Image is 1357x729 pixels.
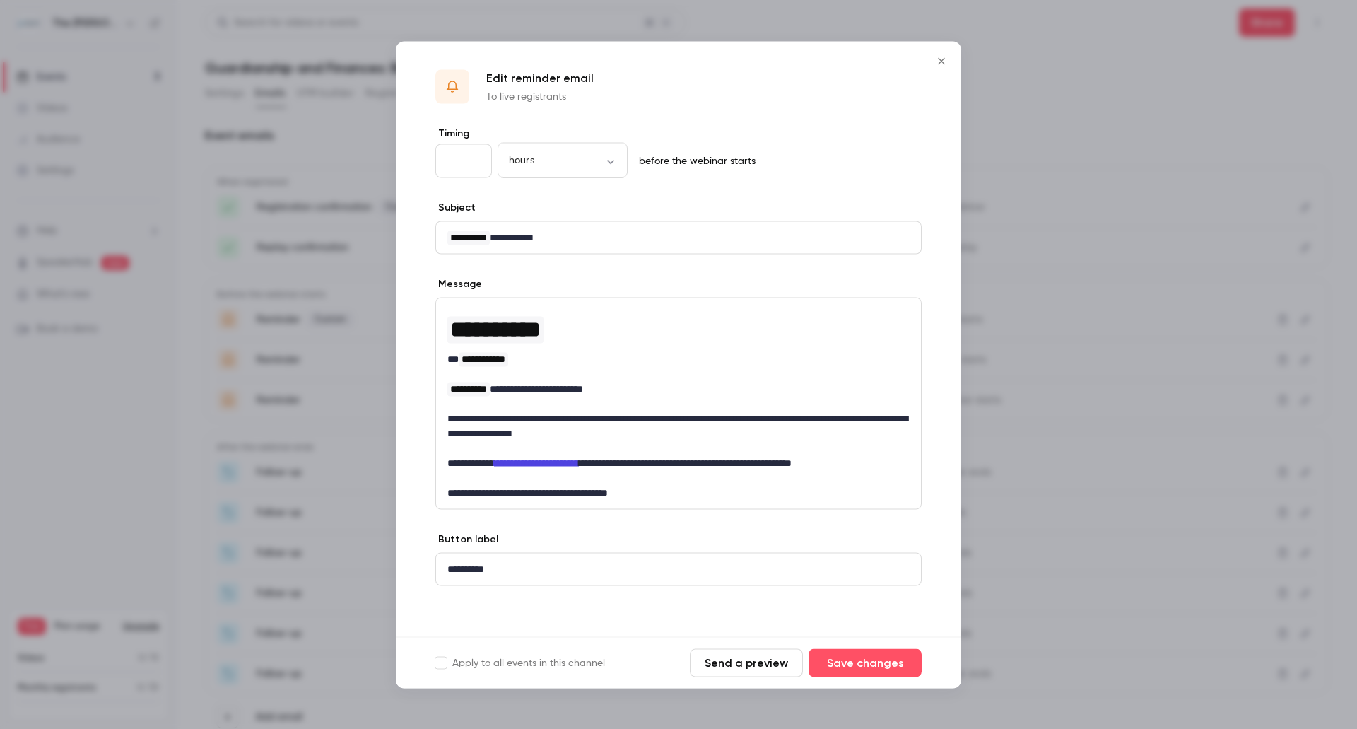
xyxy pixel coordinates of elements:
[927,47,956,75] button: Close
[498,153,628,168] div: hours
[486,69,594,86] p: Edit reminder email
[690,648,803,677] button: Send a preview
[436,298,921,508] div: editor
[436,553,921,585] div: editor
[809,648,922,677] button: Save changes
[436,221,921,253] div: editor
[486,89,594,103] p: To live registrants
[435,532,498,546] label: Button label
[435,126,922,140] label: Timing
[435,276,482,291] label: Message
[435,655,605,670] label: Apply to all events in this channel
[633,153,756,168] p: before the webinar starts
[435,200,476,214] label: Subject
